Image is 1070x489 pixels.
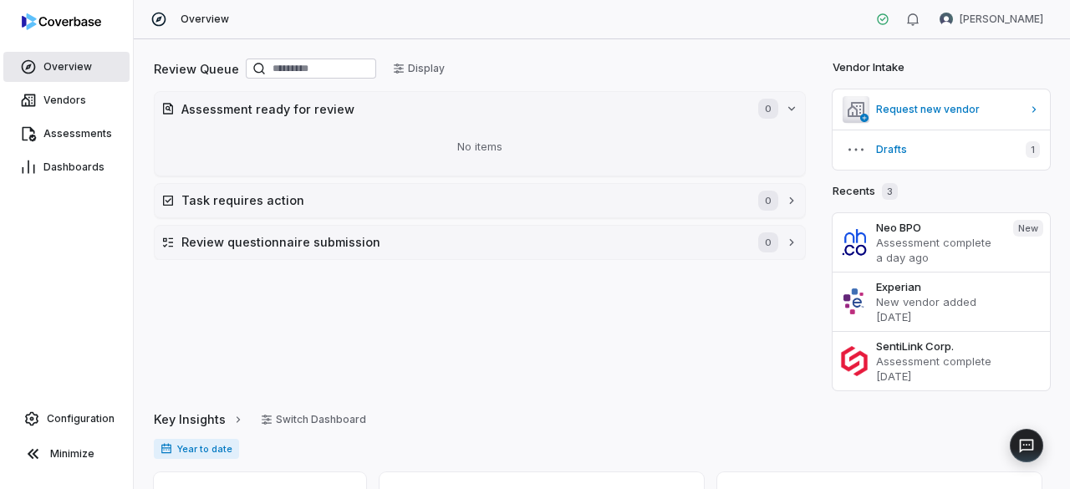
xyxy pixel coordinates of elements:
[154,402,244,437] a: Key Insights
[876,235,1000,250] p: Assessment complete
[155,226,805,259] button: Review questionnaire submission0
[43,160,104,174] span: Dashboards
[47,412,115,425] span: Configuration
[161,125,798,169] div: No items
[833,213,1050,272] a: Neo BPOAssessment completea day agoNew
[154,60,239,78] h2: Review Queue
[181,233,741,251] h2: Review questionnaire submission
[22,13,101,30] img: logo-D7KZi-bG.svg
[50,447,94,461] span: Minimize
[7,437,126,471] button: Minimize
[833,272,1050,331] a: ExperianNew vendor added[DATE]
[43,127,112,140] span: Assessments
[154,410,226,428] span: Key Insights
[43,94,86,107] span: Vendors
[876,103,1022,116] span: Request new vendor
[1026,141,1040,158] span: 1
[155,184,805,217] button: Task requires action0
[960,13,1043,26] span: [PERSON_NAME]
[181,13,229,26] span: Overview
[940,13,953,26] img: Gustavo De Siqueira avatar
[876,354,1043,369] p: Assessment complete
[1013,220,1043,237] span: New
[155,92,805,125] button: Assessment ready for review0
[3,52,130,82] a: Overview
[930,7,1053,32] button: Gustavo De Siqueira avatar[PERSON_NAME]
[833,331,1050,390] a: SentiLink Corp.Assessment complete[DATE]
[876,279,1043,294] h3: Experian
[876,294,1043,309] p: New vendor added
[876,220,1000,235] h3: Neo BPO
[7,404,126,434] a: Configuration
[882,183,898,200] span: 3
[160,443,172,455] svg: Date range for report
[154,439,239,459] span: Year to date
[251,407,376,432] button: Switch Dashboard
[3,85,130,115] a: Vendors
[758,191,778,211] span: 0
[833,183,898,200] h2: Recents
[181,100,741,118] h2: Assessment ready for review
[876,369,1043,384] p: [DATE]
[383,56,455,81] button: Display
[149,402,249,437] button: Key Insights
[876,143,1012,156] span: Drafts
[833,59,904,76] h2: Vendor Intake
[833,130,1050,170] button: Drafts1
[181,191,741,209] h2: Task requires action
[43,60,92,74] span: Overview
[876,339,1043,354] h3: SentiLink Corp.
[758,232,778,252] span: 0
[3,119,130,149] a: Assessments
[876,250,1000,265] p: a day ago
[3,152,130,182] a: Dashboards
[833,89,1050,130] a: Request new vendor
[876,309,1043,324] p: [DATE]
[758,99,778,119] span: 0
